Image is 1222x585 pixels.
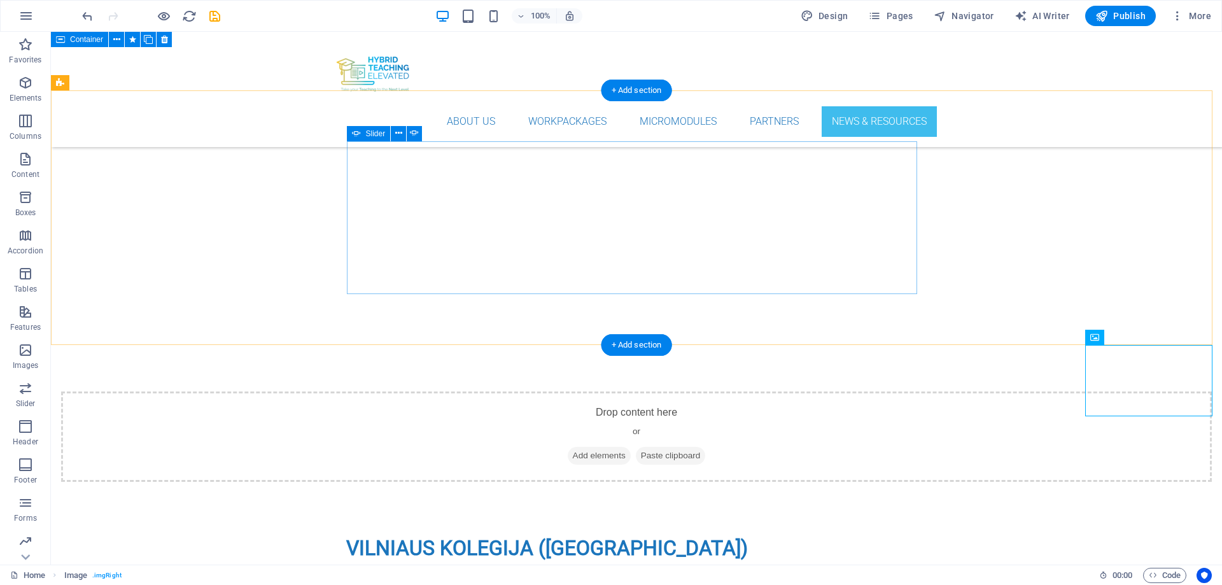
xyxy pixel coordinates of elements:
[10,568,45,583] a: Click to cancel selection. Double-click to open Pages
[14,475,37,485] p: Footer
[9,55,41,65] p: Favorites
[512,8,557,24] button: 100%
[531,8,551,24] h6: 100%
[182,9,197,24] i: Reload page
[11,169,39,180] p: Content
[80,8,95,24] button: undo
[14,513,37,523] p: Forms
[16,398,36,409] p: Slider
[64,568,87,583] span: Click to select. Double-click to edit
[10,93,42,103] p: Elements
[601,80,672,101] div: + Add section
[868,10,913,22] span: Pages
[801,10,848,22] span: Design
[1113,568,1132,583] span: 00 00
[1015,10,1070,22] span: AI Writer
[1099,568,1133,583] h6: Session time
[929,6,999,26] button: Navigator
[70,36,103,43] span: Container
[796,6,853,26] button: Design
[1166,6,1216,26] button: More
[13,360,39,370] p: Images
[156,8,171,24] button: Click here to leave preview mode and continue editing
[207,8,222,24] button: save
[601,334,672,356] div: + Add section
[8,246,43,256] p: Accordion
[14,284,37,294] p: Tables
[80,9,95,24] i: Undo: Move elements (Ctrl+Z)
[13,437,38,447] p: Header
[796,6,853,26] div: Design (Ctrl+Alt+Y)
[564,10,575,22] i: On resize automatically adjust zoom level to fit chosen device.
[1143,568,1186,583] button: Code
[863,6,918,26] button: Pages
[10,322,41,332] p: Features
[1121,570,1123,580] span: :
[10,131,41,141] p: Columns
[1009,6,1075,26] button: AI Writer
[64,568,122,583] nav: breadcrumb
[366,130,386,137] span: Slider
[181,8,197,24] button: reload
[15,208,36,218] p: Boxes
[1197,568,1212,583] button: Usercentrics
[1171,10,1211,22] span: More
[934,10,994,22] span: Navigator
[1149,568,1181,583] span: Code
[92,568,122,583] span: . imgRight
[1085,6,1156,26] button: Publish
[1095,10,1146,22] span: Publish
